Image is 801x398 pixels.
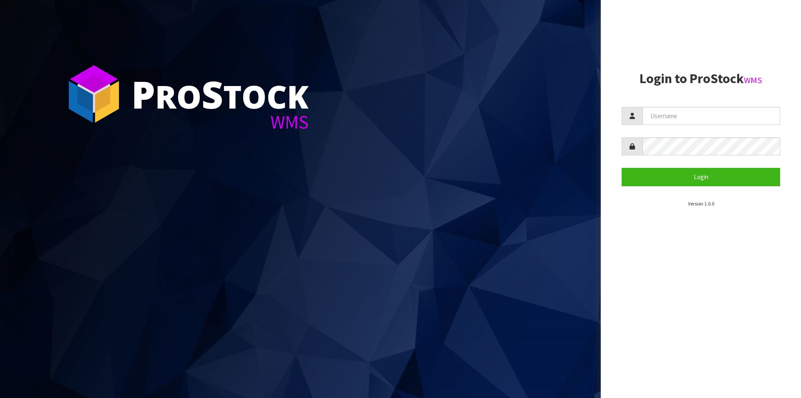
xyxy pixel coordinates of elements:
small: Version 1.0.0 [688,200,714,207]
img: ProStock Cube [63,63,125,125]
div: WMS [131,113,309,132]
span: S [202,68,223,119]
div: ro tock [131,75,309,113]
small: WMS [744,75,762,86]
span: P [131,68,155,119]
button: Login [622,168,780,186]
input: Username [642,107,780,125]
h2: Login to ProStock [622,71,780,86]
